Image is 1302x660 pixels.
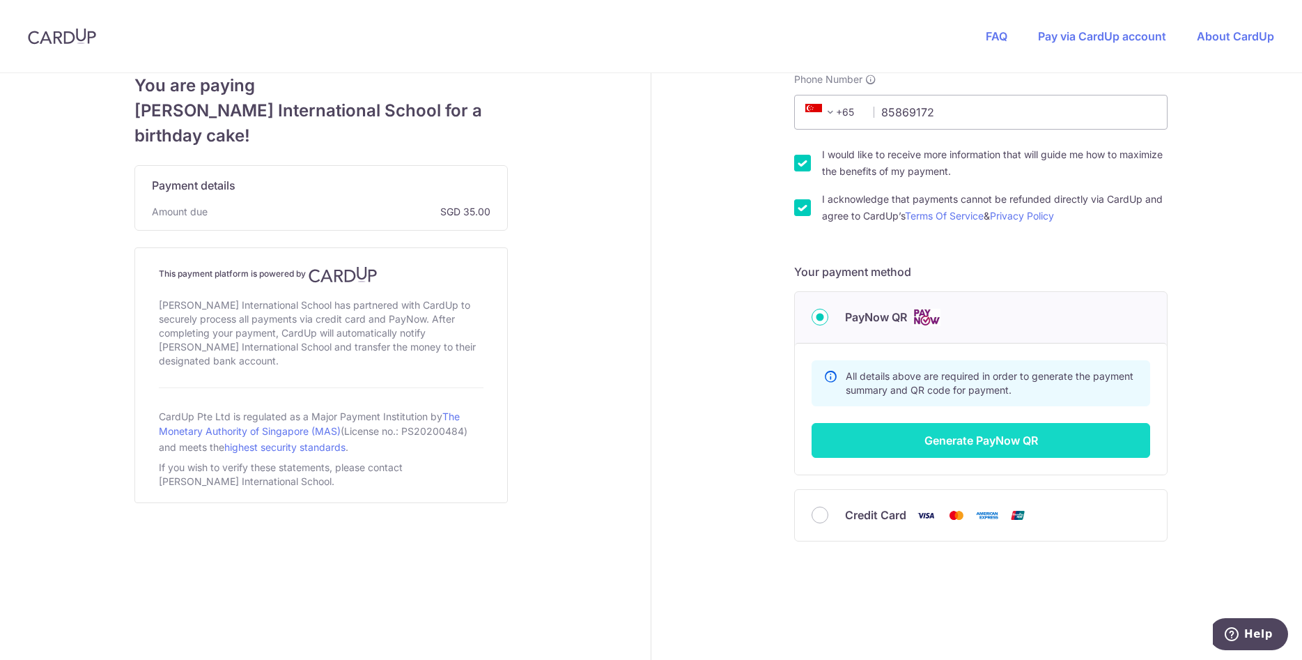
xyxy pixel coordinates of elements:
img: Cards logo [913,309,940,326]
div: PayNow QR Cards logo [812,309,1150,326]
img: Visa [912,507,940,524]
button: Generate PayNow QR [812,423,1150,458]
img: CardUp [309,266,377,283]
span: Phone Number [794,72,862,86]
div: Credit Card Visa Mastercard American Express Union Pay [812,507,1150,524]
img: Mastercard [943,507,970,524]
iframe: Opens a widget where you can find more information [1213,618,1288,653]
span: Payment details [152,177,235,194]
span: Credit Card [845,507,906,523]
span: Amount due [152,205,208,219]
img: American Express [973,507,1001,524]
a: Terms Of Service [905,210,984,222]
div: If you wish to verify these statements, please contact [PERSON_NAME] International School. [159,458,483,491]
a: Pay via CardUp account [1038,29,1166,43]
a: Privacy Policy [990,210,1054,222]
a: FAQ [986,29,1007,43]
span: All details above are required in order to generate the payment summary and QR code for payment. [846,370,1133,396]
span: SGD 35.00 [213,205,490,219]
span: PayNow QR [845,309,907,325]
span: [PERSON_NAME] International School for a birthday cake! [134,98,508,148]
h4: This payment platform is powered by [159,266,483,283]
span: +65 [805,104,839,121]
a: highest security standards [224,441,346,453]
div: CardUp Pte Ltd is regulated as a Major Payment Institution by (License no.: PS20200484) and meets... [159,405,483,458]
img: CardUp [28,28,96,45]
span: +65 [801,104,864,121]
label: I would like to receive more information that will guide me how to maximize the benefits of my pa... [822,146,1168,180]
label: I acknowledge that payments cannot be refunded directly via CardUp and agree to CardUp’s & [822,191,1168,224]
a: About CardUp [1197,29,1274,43]
span: You are paying [134,73,508,98]
h5: Your payment method [794,263,1168,280]
img: Union Pay [1004,507,1032,524]
div: [PERSON_NAME] International School has partnered with CardUp to securely process all payments via... [159,296,483,371]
